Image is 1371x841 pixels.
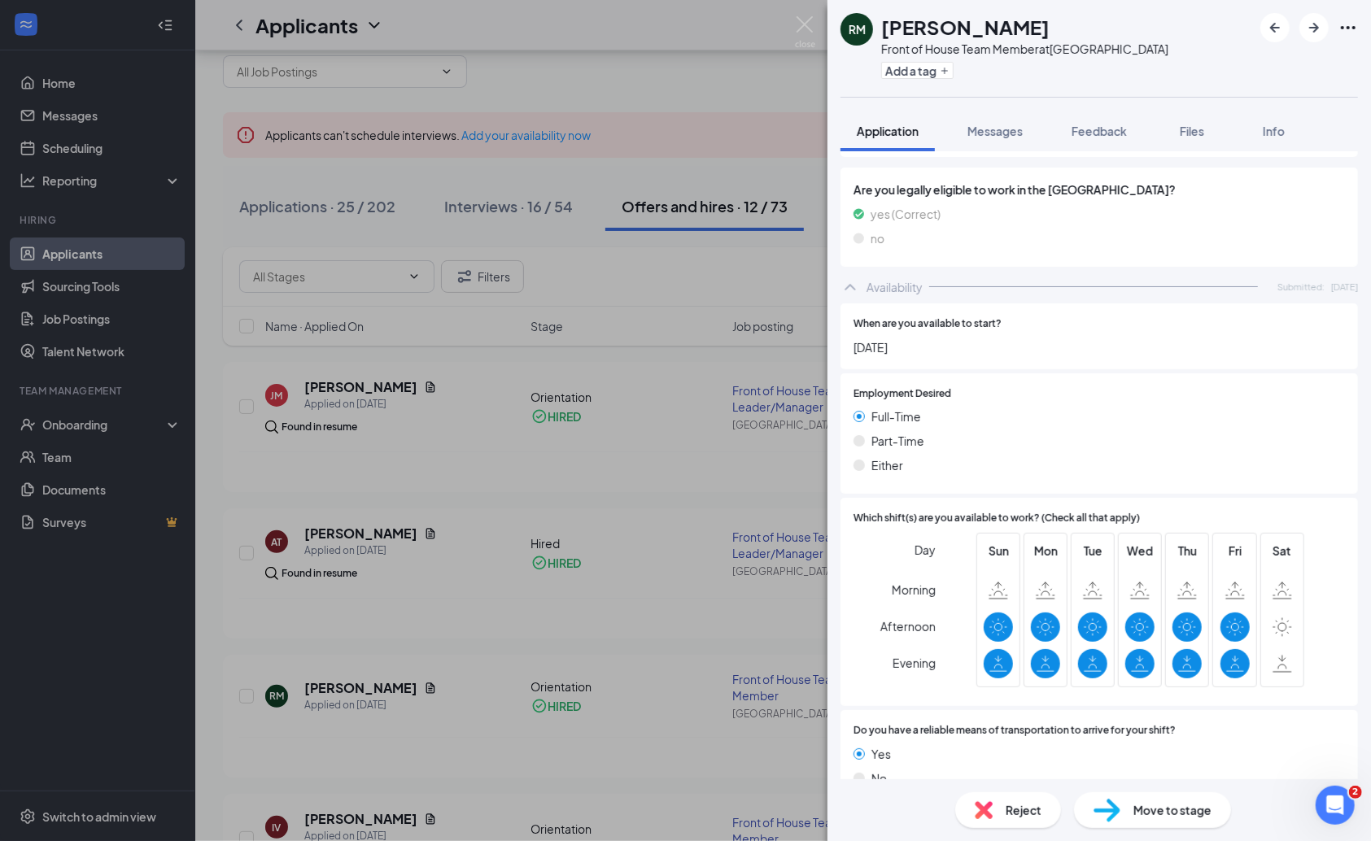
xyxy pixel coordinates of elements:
[1268,542,1297,560] span: Sat
[1265,18,1285,37] svg: ArrowLeftNew
[854,338,1345,356] span: [DATE]
[984,542,1013,560] span: Sun
[892,575,936,604] span: Morning
[1031,542,1060,560] span: Mon
[1349,786,1362,799] span: 2
[871,769,887,787] span: No
[940,66,950,76] svg: Plus
[849,21,866,37] div: RM
[1299,13,1329,42] button: ArrowRight
[871,456,903,474] span: Either
[881,62,954,79] button: PlusAdd a tag
[1006,801,1041,819] span: Reject
[1125,542,1155,560] span: Wed
[881,41,1168,57] div: Front of House Team Member at [GEOGRAPHIC_DATA]
[1072,124,1127,138] span: Feedback
[867,279,923,295] div: Availability
[854,723,1176,739] span: Do you have a reliable means of transportation to arrive for your shift?
[854,181,1345,198] span: Are you legally eligible to work in the [GEOGRAPHIC_DATA]?
[871,205,941,223] span: yes (Correct)
[841,277,860,297] svg: ChevronUp
[1263,124,1285,138] span: Info
[1331,280,1358,294] span: [DATE]
[1277,280,1325,294] span: Submitted:
[893,648,936,678] span: Evening
[1078,542,1107,560] span: Tue
[1172,542,1202,560] span: Thu
[1133,801,1212,819] span: Move to stage
[857,124,919,138] span: Application
[854,316,1002,332] span: When are you available to start?
[881,13,1050,41] h1: [PERSON_NAME]
[1260,13,1290,42] button: ArrowLeftNew
[967,124,1023,138] span: Messages
[1338,18,1358,37] svg: Ellipses
[871,407,921,425] span: Full-Time
[1304,18,1324,37] svg: ArrowRight
[871,229,884,247] span: no
[1316,786,1355,825] iframe: Intercom live chat
[871,432,924,450] span: Part-Time
[854,386,951,402] span: Employment Desired
[1220,542,1250,560] span: Fri
[880,612,936,641] span: Afternoon
[854,511,1140,526] span: Which shift(s) are you available to work? (Check all that apply)
[871,745,891,763] span: Yes
[915,541,936,559] span: Day
[1180,124,1204,138] span: Files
